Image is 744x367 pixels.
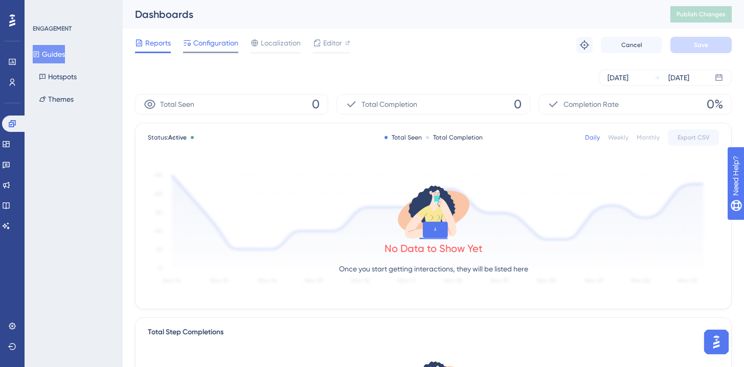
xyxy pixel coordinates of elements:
[677,10,726,18] span: Publish Changes
[426,133,483,142] div: Total Completion
[637,133,660,142] div: Monthly
[160,98,194,110] span: Total Seen
[312,96,320,112] span: 0
[668,129,719,146] button: Export CSV
[601,37,662,53] button: Cancel
[168,134,187,141] span: Active
[261,37,301,49] span: Localization
[670,37,732,53] button: Save
[694,41,708,49] span: Save
[323,37,342,49] span: Editor
[701,327,732,357] iframe: UserGuiding AI Assistant Launcher
[385,133,422,142] div: Total Seen
[148,326,223,338] div: Total Step Completions
[621,41,642,49] span: Cancel
[33,25,72,33] div: ENGAGEMENT
[607,72,628,84] div: [DATE]
[608,133,628,142] div: Weekly
[678,133,710,142] span: Export CSV
[385,241,483,256] div: No Data to Show Yet
[668,72,689,84] div: [DATE]
[24,3,64,15] span: Need Help?
[33,67,83,86] button: Hotspots
[193,37,238,49] span: Configuration
[33,45,65,63] button: Guides
[33,90,80,108] button: Themes
[563,98,619,110] span: Completion Rate
[135,7,645,21] div: Dashboards
[707,96,723,112] span: 0%
[670,6,732,22] button: Publish Changes
[145,37,171,49] span: Reports
[148,133,187,142] span: Status:
[339,263,528,275] p: Once you start getting interactions, they will be listed here
[585,133,600,142] div: Daily
[362,98,417,110] span: Total Completion
[514,96,522,112] span: 0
